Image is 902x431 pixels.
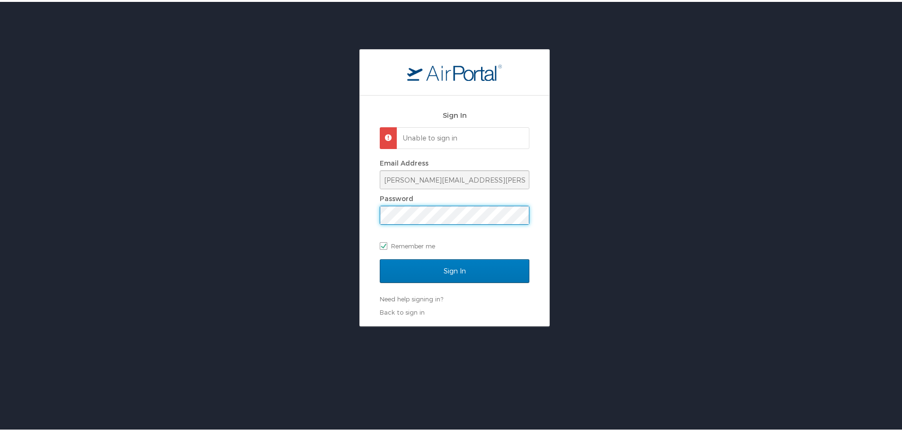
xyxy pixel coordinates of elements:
a: Need help signing in? [380,293,443,301]
input: Sign In [380,257,529,281]
p: Unable to sign in [403,132,520,141]
label: Remember me [380,237,529,251]
label: Email Address [380,157,429,165]
h2: Sign In [380,108,529,119]
label: Password [380,193,413,201]
a: Back to sign in [380,307,425,314]
img: logo [407,62,502,79]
